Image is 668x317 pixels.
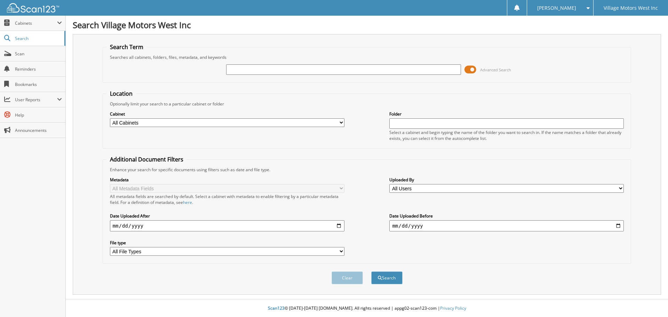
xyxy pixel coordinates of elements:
button: Clear [332,271,363,284]
h1: Search Village Motors West Inc [73,19,661,31]
span: User Reports [15,97,57,103]
div: © [DATE]-[DATE] [DOMAIN_NAME]. All rights reserved | appg02-scan123-com | [66,300,668,317]
span: Advanced Search [480,67,511,72]
a: here [183,199,192,205]
legend: Additional Document Filters [106,156,187,163]
legend: Location [106,90,136,97]
span: Village Motors West Inc [604,6,658,10]
label: Metadata [110,177,344,183]
span: Search [15,35,61,41]
input: start [110,220,344,231]
label: Date Uploaded After [110,213,344,219]
div: Searches all cabinets, folders, files, metadata, and keywords [106,54,628,60]
button: Search [371,271,403,284]
div: All metadata fields are searched by default. Select a cabinet with metadata to enable filtering b... [110,193,344,205]
span: Help [15,112,62,118]
label: Cabinet [110,111,344,117]
span: Reminders [15,66,62,72]
span: Announcements [15,127,62,133]
a: Privacy Policy [440,305,466,311]
img: scan123-logo-white.svg [7,3,59,13]
div: Enhance your search for specific documents using filters such as date and file type. [106,167,628,173]
legend: Search Term [106,43,147,51]
div: Optionally limit your search to a particular cabinet or folder [106,101,628,107]
div: Select a cabinet and begin typing the name of the folder you want to search in. If the name match... [389,129,624,141]
span: Scan [15,51,62,57]
iframe: Chat Widget [633,284,668,317]
span: Bookmarks [15,81,62,87]
label: Folder [389,111,624,117]
label: Date Uploaded Before [389,213,624,219]
span: Cabinets [15,20,57,26]
input: end [389,220,624,231]
label: File type [110,240,344,246]
span: Scan123 [268,305,285,311]
span: [PERSON_NAME] [537,6,576,10]
label: Uploaded By [389,177,624,183]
